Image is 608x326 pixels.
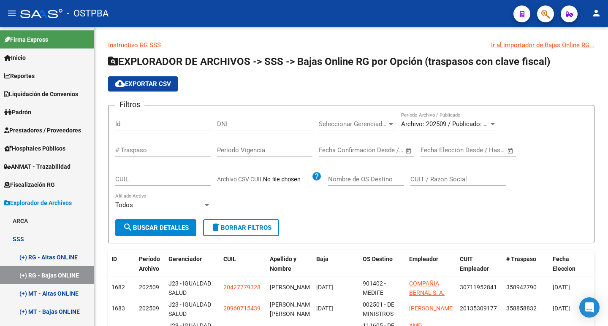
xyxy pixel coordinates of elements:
span: [PERSON_NAME] [PERSON_NAME] [270,301,315,318]
span: # Traspaso [506,256,536,262]
datatable-header-cell: Empleador [406,250,456,278]
input: Fecha inicio [421,146,455,154]
span: COMPAÑIA BERNAL S. A. [409,280,445,296]
mat-icon: cloud_download [115,78,125,89]
datatable-header-cell: CUIL [220,250,266,278]
span: 20135309177 [460,305,497,312]
span: 20427779328 [223,284,261,291]
span: Seleccionar Gerenciador [319,120,387,128]
span: Inicio [4,53,26,62]
span: 901402 - MEDIFE ASOCIACION CIVIL [363,280,397,315]
button: Buscar Detalles [115,219,196,236]
span: J23 - IGUALDAD SALUD [168,280,211,296]
span: Fiscalización RG [4,180,55,189]
span: EXPLORADOR DE ARCHIVOS -> SSS -> Bajas Online RG por Opción (traspasos con clave fiscal) [108,56,550,67]
span: 202509 [139,305,159,312]
span: 1682 [111,284,125,291]
div: [DATE] [316,304,356,313]
span: ANMAT - Trazabilidad [4,162,71,171]
input: Fecha fin [462,146,503,154]
button: Open calendar [506,146,516,156]
span: [DATE] [553,305,570,312]
span: Liquidación de Convenios [4,89,78,99]
span: Buscar Detalles [123,224,189,232]
datatable-header-cell: Baja [313,250,359,278]
mat-icon: search [123,222,133,232]
datatable-header-cell: # Traspaso [503,250,549,278]
span: [PERSON_NAME] [409,305,454,312]
span: 30711952841 [460,284,497,291]
div: Ir al importador de Bajas Online RG... [491,40,594,50]
button: Open calendar [404,146,414,156]
datatable-header-cell: CUIT Empleador [456,250,503,278]
button: Borrar Filtros [203,219,279,236]
button: Exportar CSV [108,76,178,92]
input: Archivo CSV CUIL [263,176,312,183]
span: Baja [316,256,328,262]
mat-icon: help [312,171,322,181]
mat-icon: menu [7,8,17,18]
span: ID [111,256,117,262]
span: Hospitales Públicos [4,144,65,153]
span: Período Archivo [139,256,160,272]
datatable-header-cell: ID [108,250,136,278]
span: Exportar CSV [115,80,171,88]
span: J23 - IGUALDAD SALUD [168,301,211,318]
span: Prestadores / Proveedores [4,126,81,135]
span: Fecha Eleccion [553,256,575,272]
datatable-header-cell: Período Archivo [136,250,165,278]
span: Archivo: 202509 / Publicado: 202508 [401,120,504,128]
span: Apellido y Nombre [270,256,296,272]
datatable-header-cell: OS Destino [359,250,406,278]
span: Borrar Filtros [211,224,271,232]
span: Firma Express [4,35,48,44]
div: Open Intercom Messenger [579,297,600,318]
span: 20960715439 [223,305,261,312]
span: Gerenciador [168,256,202,262]
mat-icon: delete [211,222,221,232]
span: OS Destino [363,256,393,262]
span: 358858832 [506,305,537,312]
mat-icon: person [591,8,601,18]
span: 1683 [111,305,125,312]
span: Empleador [409,256,438,262]
input: Fecha inicio [319,146,353,154]
span: Reportes [4,71,35,81]
span: Archivo CSV CUIL [217,176,263,183]
a: Instructivo RG SSS [108,41,161,49]
input: Fecha fin [361,146,402,154]
span: Explorador de Archivos [4,198,72,207]
span: 358942790 [506,284,537,291]
span: CUIT Empleador [460,256,489,272]
span: - OSTPBA [67,4,109,23]
span: [PERSON_NAME] [270,284,315,291]
div: [DATE] [316,283,356,292]
h3: Filtros [115,99,144,110]
span: CUIL [223,256,236,262]
datatable-header-cell: Fecha Eleccion [549,250,596,278]
datatable-header-cell: Apellido y Nombre [266,250,313,278]
span: 202509 [139,284,159,291]
span: [DATE] [553,284,570,291]
span: Padrón [4,108,31,117]
span: Todos [115,201,133,209]
datatable-header-cell: Gerenciador [165,250,220,278]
